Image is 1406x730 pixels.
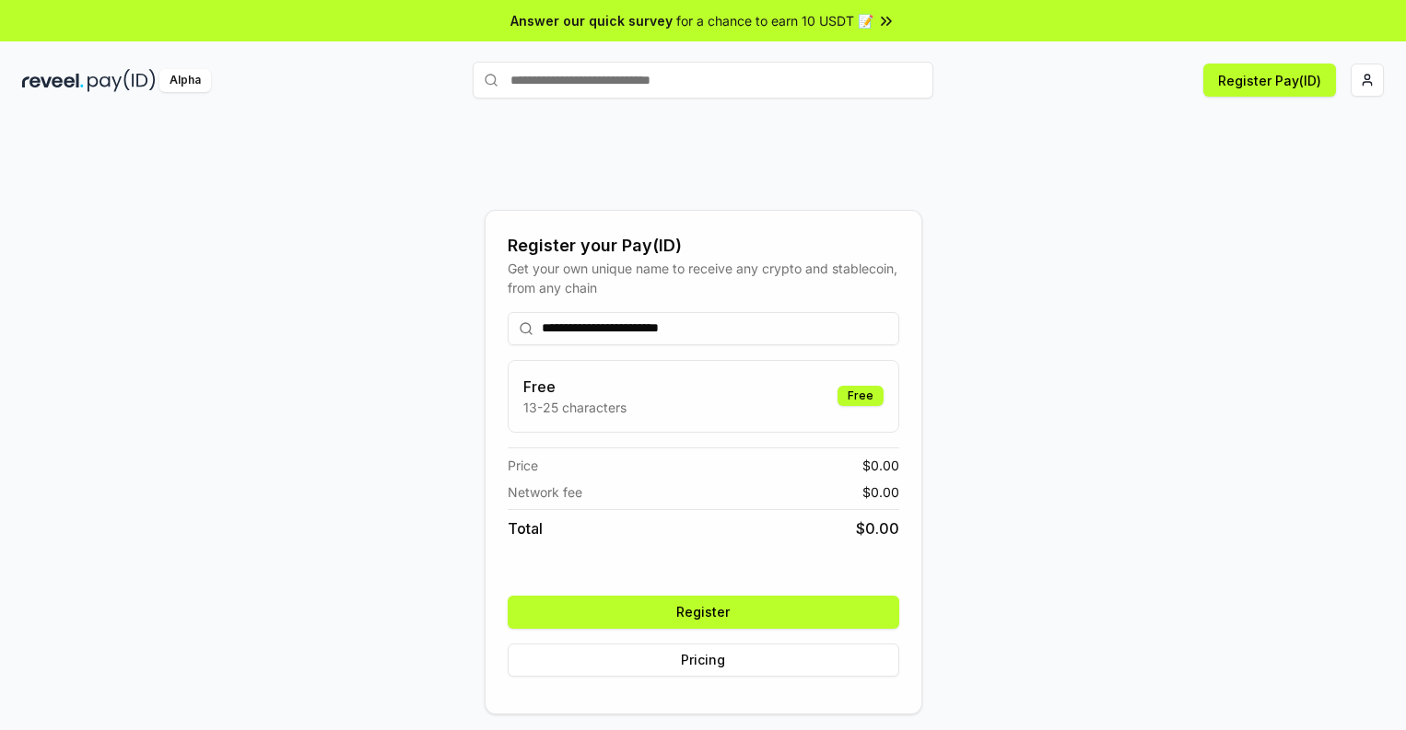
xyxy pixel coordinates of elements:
[862,456,899,475] span: $ 0.00
[508,233,899,259] div: Register your Pay(ID)
[862,482,899,502] span: $ 0.00
[22,69,84,92] img: reveel_dark
[856,517,899,539] span: $ 0.00
[508,596,899,629] button: Register
[838,386,884,406] div: Free
[523,376,627,398] h3: Free
[508,643,899,677] button: Pricing
[88,69,156,92] img: pay_id
[508,517,543,539] span: Total
[1203,64,1336,97] button: Register Pay(ID)
[508,456,538,475] span: Price
[676,11,873,30] span: for a chance to earn 10 USDT 📝
[159,69,211,92] div: Alpha
[508,259,899,297] div: Get your own unique name to receive any crypto and stablecoin, from any chain
[508,482,582,502] span: Network fee
[510,11,673,30] span: Answer our quick survey
[523,398,627,417] p: 13-25 characters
